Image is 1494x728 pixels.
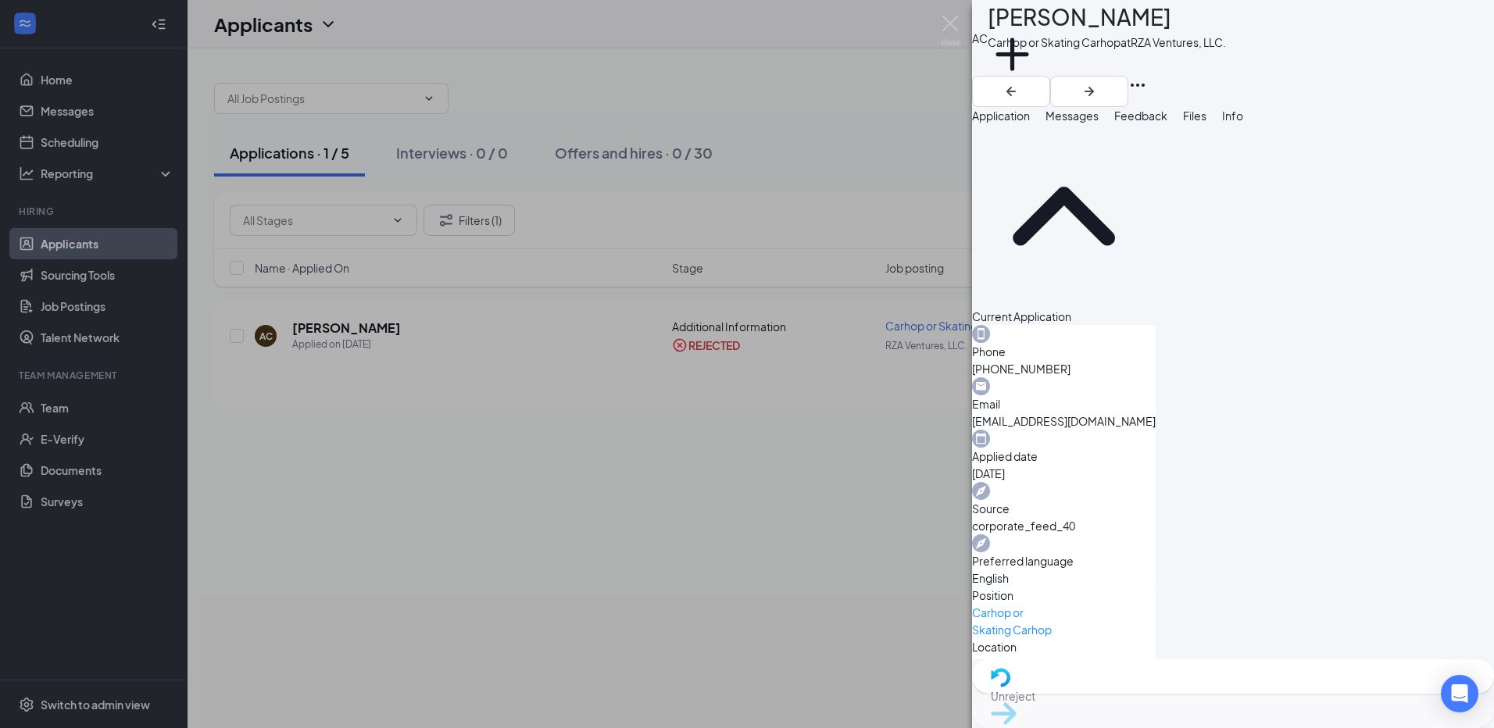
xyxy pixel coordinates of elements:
[1222,109,1243,123] span: Info
[972,517,1156,534] span: corporate_feed_40
[972,76,1050,107] button: ArrowLeftNew
[972,448,1156,465] span: Applied date
[1080,82,1099,101] svg: ArrowRight
[972,605,1052,637] a: Carhop or Skating Carhop
[988,34,1226,50] div: Carhop or Skating Carhop at RZA Ventures, LLC.
[972,500,1156,517] span: Source
[972,638,1017,655] span: Location
[972,395,1156,412] span: Email
[972,360,1156,377] span: [PHONE_NUMBER]
[988,30,1037,79] svg: Plus
[988,30,1037,96] button: PlusAdd a tag
[972,308,1156,325] div: Current Application
[1002,82,1020,101] svg: ArrowLeftNew
[972,465,1156,482] span: [DATE]
[1128,76,1147,95] svg: Ellipses
[972,30,988,47] div: AC
[1441,675,1478,712] div: Open Intercom Messenger
[991,689,1035,703] span: Unreject
[972,124,1156,308] svg: ChevronUp
[1045,109,1099,123] span: Messages
[972,412,1156,430] span: [EMAIL_ADDRESS][DOMAIN_NAME]
[972,569,1156,587] span: English
[1114,109,1167,123] span: Feedback
[972,655,1064,690] span: RZA Ventures, LLC.
[972,552,1156,569] span: Preferred language
[1183,109,1206,123] span: Files
[972,109,1030,123] span: Application
[972,343,1156,360] span: Phone
[1050,76,1128,107] button: ArrowRight
[972,587,1013,604] span: Position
